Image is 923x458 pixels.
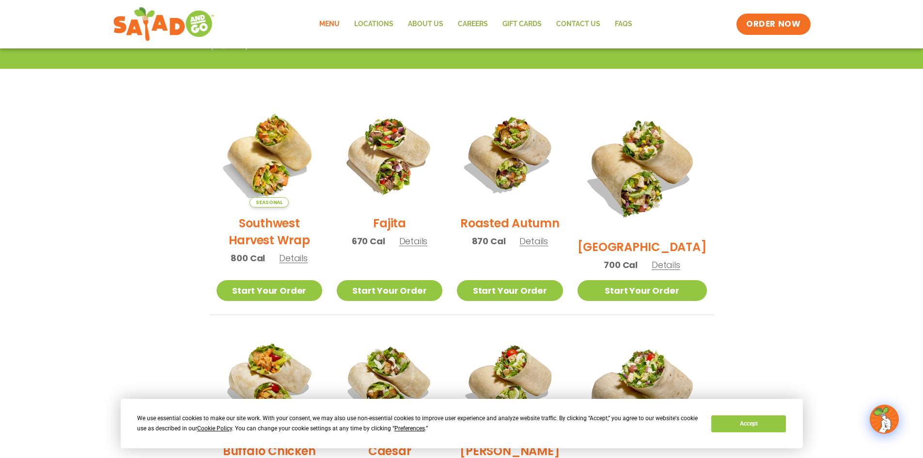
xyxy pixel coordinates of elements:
img: Product photo for Caesar Wrap [337,330,442,435]
img: Product photo for BBQ Ranch Wrap [578,102,707,231]
h2: Roasted Autumn [460,215,560,232]
a: About Us [401,13,451,35]
span: 700 Cal [604,258,638,271]
nav: Menu [312,13,640,35]
img: Product photo for Cobb Wrap [457,330,563,435]
img: Product photo for Fajita Wrap [337,102,442,207]
span: Details [652,259,680,271]
div: We use essential cookies to make our site work. With your consent, we may also use non-essential ... [137,413,700,434]
img: new-SAG-logo-768×292 [113,5,215,44]
a: Careers [451,13,495,35]
span: 800 Cal [231,252,265,265]
a: GIFT CARDS [495,13,549,35]
img: Product photo for Buffalo Chicken Wrap [217,330,322,435]
a: Start Your Order [337,280,442,301]
span: Details [519,235,548,247]
a: Start Your Order [578,280,707,301]
span: Details [279,252,308,264]
button: Accept [711,415,786,432]
a: Menu [312,13,347,35]
a: ORDER NOW [736,14,810,35]
h2: Fajita [373,215,406,232]
span: 870 Cal [472,235,506,248]
div: Cookie Consent Prompt [121,399,803,448]
img: Product photo for Roasted Autumn Wrap [457,102,563,207]
a: Start Your Order [457,280,563,301]
a: FAQs [608,13,640,35]
span: 670 Cal [352,235,385,248]
a: Start Your Order [217,280,322,301]
span: ORDER NOW [746,18,800,30]
img: wpChatIcon [871,406,898,433]
span: Details [399,235,428,247]
a: Contact Us [549,13,608,35]
span: Seasonal [250,197,289,207]
span: Preferences [394,425,425,432]
a: Locations [347,13,401,35]
h2: [GEOGRAPHIC_DATA] [578,238,707,255]
span: Cookie Policy [197,425,232,432]
img: Product photo for Southwest Harvest Wrap [217,102,322,207]
h2: Southwest Harvest Wrap [217,215,322,249]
